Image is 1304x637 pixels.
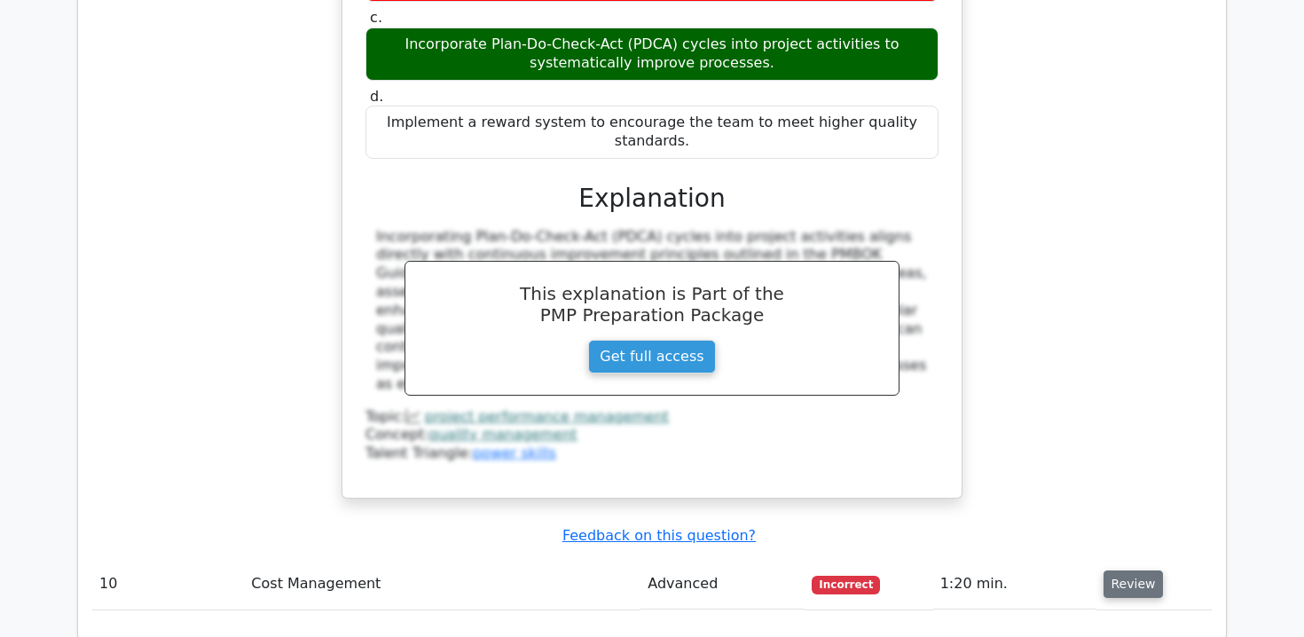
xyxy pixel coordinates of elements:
a: quality management [429,426,577,443]
td: 1:20 min. [933,559,1096,609]
h3: Explanation [376,184,928,214]
span: Incorrect [812,576,880,594]
div: Incorporate Plan-Do-Check-Act (PDCA) cycles into project activities to systematically improve pro... [365,28,939,81]
td: 10 [92,559,244,609]
div: Incorporating Plan-Do-Check-Act (PDCA) cycles into project activities aligns directly with contin... [376,228,928,394]
div: Talent Triangle: [365,408,939,463]
span: d. [370,88,383,105]
div: Concept: [365,426,939,444]
div: Implement a reward system to encourage the team to meet higher quality standards. [365,106,939,159]
a: power skills [473,444,556,461]
a: Feedback on this question? [562,527,756,544]
button: Review [1104,570,1164,598]
td: Cost Management [244,559,640,609]
a: project performance management [425,408,669,425]
td: Advanced [640,559,805,609]
a: Get full access [588,340,715,374]
div: Topic: [365,408,939,427]
span: c. [370,9,382,26]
